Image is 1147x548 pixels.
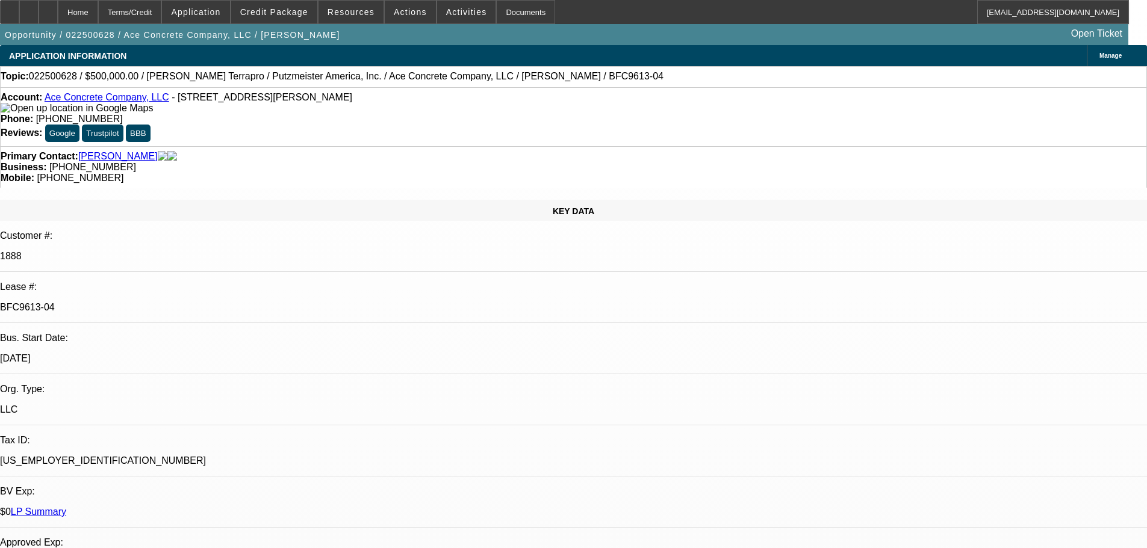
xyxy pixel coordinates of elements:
span: Resources [328,7,375,17]
strong: Business: [1,162,46,172]
strong: Reviews: [1,128,42,138]
a: Ace Concrete Company, LLC [45,92,169,102]
span: Activities [446,7,487,17]
strong: Primary Contact: [1,151,78,162]
a: View Google Maps [1,103,153,113]
span: [PHONE_NUMBER] [49,162,136,172]
strong: Topic: [1,71,29,82]
span: Actions [394,7,427,17]
button: Google [45,125,79,142]
span: Credit Package [240,7,308,17]
img: facebook-icon.png [158,151,167,162]
img: Open up location in Google Maps [1,103,153,114]
a: LP Summary [11,506,66,517]
span: Application [171,7,220,17]
span: APPLICATION INFORMATION [9,51,126,61]
span: [PHONE_NUMBER] [37,173,123,183]
button: BBB [126,125,151,142]
span: 022500628 / $500,000.00 / [PERSON_NAME] Terrapro / Putzmeister America, Inc. / Ace Concrete Compa... [29,71,664,82]
button: Trustpilot [82,125,123,142]
span: [PHONE_NUMBER] [36,114,123,124]
a: [PERSON_NAME] [78,151,158,162]
button: Activities [437,1,496,23]
button: Actions [385,1,436,23]
span: Opportunity / 022500628 / Ace Concrete Company, LLC / [PERSON_NAME] [5,30,340,40]
strong: Phone: [1,114,33,124]
button: Resources [319,1,384,23]
span: KEY DATA [553,206,594,216]
span: - [STREET_ADDRESS][PERSON_NAME] [172,92,352,102]
span: Manage [1099,52,1122,59]
button: Credit Package [231,1,317,23]
a: Open Ticket [1066,23,1127,44]
strong: Account: [1,92,42,102]
img: linkedin-icon.png [167,151,177,162]
strong: Mobile: [1,173,34,183]
button: Application [162,1,229,23]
